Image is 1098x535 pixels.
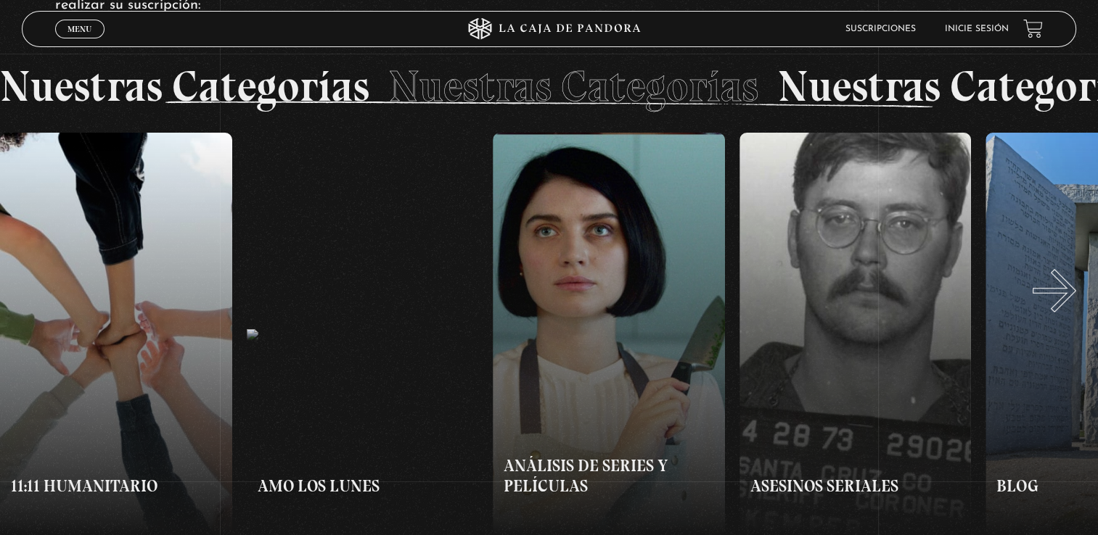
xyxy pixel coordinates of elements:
a: View your shopping cart [1023,19,1043,38]
a: Suscripciones [845,25,916,33]
span: Menu [67,25,91,33]
li: Nuestras Categorías [388,47,777,125]
span: Cerrar [62,37,97,47]
a: Inicie sesión [945,25,1009,33]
